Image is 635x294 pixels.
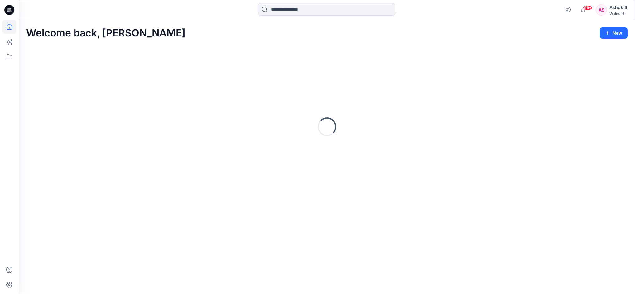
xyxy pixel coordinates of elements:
[26,27,185,39] h2: Welcome back, [PERSON_NAME]
[609,11,627,16] div: Walmart
[609,4,627,11] div: Ashok S
[600,27,628,39] button: New
[583,5,592,10] span: 99+
[596,4,607,16] div: AS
